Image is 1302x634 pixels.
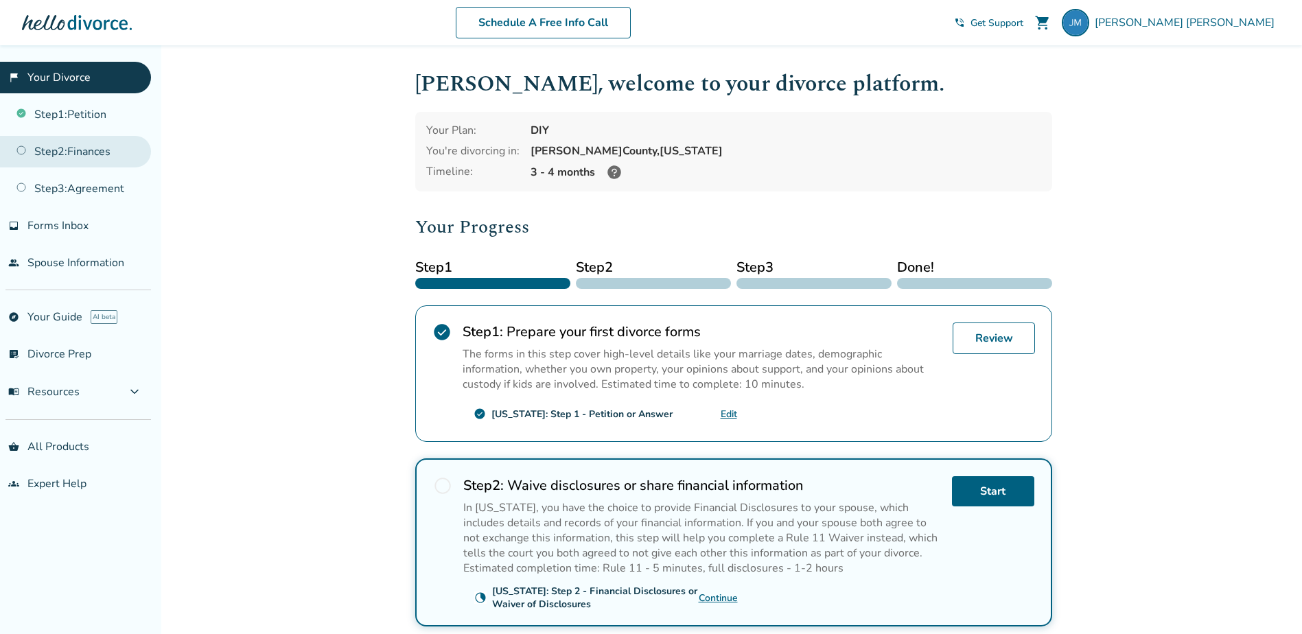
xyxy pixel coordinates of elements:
[1095,15,1280,30] span: [PERSON_NAME] [PERSON_NAME]
[8,257,19,268] span: people
[8,384,80,399] span: Resources
[8,312,19,322] span: explore
[8,349,19,360] span: list_alt_check
[463,322,503,341] strong: Step 1 :
[415,67,1052,101] h1: [PERSON_NAME] , welcome to your divorce platform.
[492,585,699,611] div: [US_STATE]: Step 2 - Financial Disclosures or Waiver of Disclosures
[531,164,1041,180] div: 3 - 4 months
[531,123,1041,138] div: DIY
[736,257,892,278] span: Step 3
[531,143,1041,158] div: [PERSON_NAME] County, [US_STATE]
[463,322,942,341] h2: Prepare your first divorce forms
[456,7,631,38] a: Schedule A Free Info Call
[432,322,452,342] span: check_circle
[463,476,504,495] strong: Step 2 :
[970,16,1023,30] span: Get Support
[426,123,520,138] div: Your Plan:
[952,476,1034,506] a: Start
[953,322,1035,354] a: Review
[491,408,673,421] div: [US_STATE]: Step 1 - Petition or Answer
[433,476,452,495] span: radio_button_unchecked
[699,591,738,604] a: Continue
[463,347,942,392] p: The forms in this step cover high-level details like your marriage dates, demographic information...
[474,591,487,604] span: clock_loader_40
[474,408,486,420] span: check_circle
[426,164,520,180] div: Timeline:
[8,72,19,83] span: flag_2
[1034,14,1051,31] span: shopping_cart
[8,441,19,452] span: shopping_basket
[8,478,19,489] span: groups
[1233,568,1302,634] iframe: Chat Widget
[91,310,117,324] span: AI beta
[463,476,941,495] h2: Waive disclosures or share financial information
[721,408,737,421] a: Edit
[27,218,89,233] span: Forms Inbox
[8,386,19,397] span: menu_book
[463,500,941,561] p: In [US_STATE], you have the choice to provide Financial Disclosures to your spouse, which include...
[954,17,965,28] span: phone_in_talk
[1062,9,1089,36] img: jeb.moffitt@gmail.com
[426,143,520,158] div: You're divorcing in:
[415,213,1052,241] h2: Your Progress
[463,561,941,576] p: Estimated completion time: Rule 11 - 5 minutes, full disclosures - 1-2 hours
[126,384,143,400] span: expand_more
[954,16,1023,30] a: phone_in_talkGet Support
[576,257,731,278] span: Step 2
[415,257,570,278] span: Step 1
[897,257,1052,278] span: Done!
[8,220,19,231] span: inbox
